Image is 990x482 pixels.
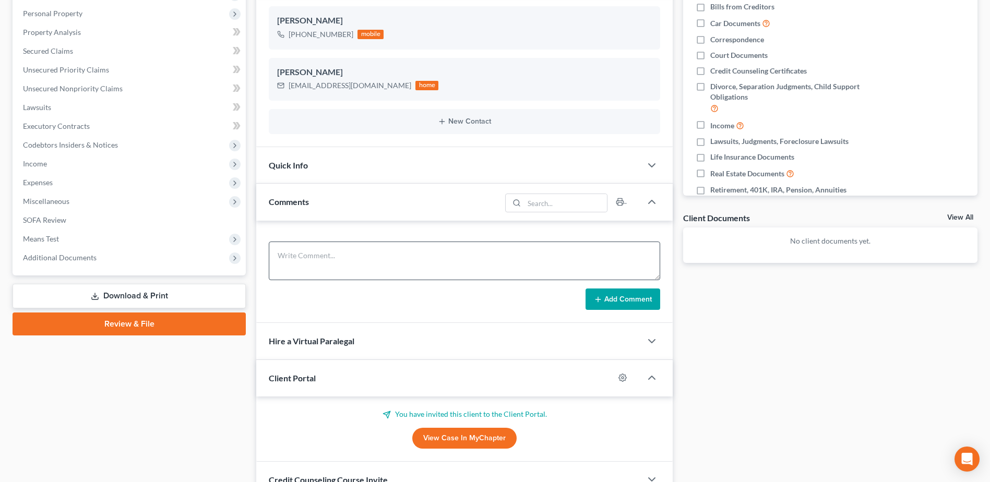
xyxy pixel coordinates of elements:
a: View All [947,214,973,221]
span: Comments [269,197,309,207]
p: No client documents yet. [691,236,969,246]
a: Secured Claims [15,42,246,61]
div: [PHONE_NUMBER] [289,29,353,40]
a: Property Analysis [15,23,246,42]
input: Search... [524,194,607,212]
span: Additional Documents [23,253,97,262]
span: Lawsuits, Judgments, Foreclosure Lawsuits [710,136,849,147]
span: Court Documents [710,50,768,61]
span: Expenses [23,178,53,187]
span: Secured Claims [23,46,73,55]
span: Car Documents [710,18,760,29]
div: [PERSON_NAME] [277,66,652,79]
a: SOFA Review [15,211,246,230]
div: [EMAIL_ADDRESS][DOMAIN_NAME] [289,80,411,91]
div: home [415,81,438,90]
a: Unsecured Priority Claims [15,61,246,79]
p: You have invited this client to the Client Portal. [269,409,660,419]
div: Open Intercom Messenger [955,447,980,472]
span: Unsecured Priority Claims [23,65,109,74]
button: Add Comment [586,288,660,310]
span: Miscellaneous [23,197,69,206]
span: Executory Contracts [23,122,90,130]
button: New Contact [277,117,652,126]
span: Personal Property [23,9,82,18]
span: Income [23,159,47,168]
span: Life Insurance Documents [710,152,794,162]
a: Review & File [13,312,246,335]
span: Unsecured Nonpriority Claims [23,84,123,93]
span: Real Estate Documents [710,168,784,179]
span: Property Analysis [23,28,81,37]
div: mobile [357,30,384,39]
span: Credit Counseling Certificates [710,66,807,76]
span: SOFA Review [23,215,66,224]
span: Hire a Virtual Paralegal [269,336,354,346]
span: Bills from Creditors [710,2,774,12]
span: Quick Info [269,160,308,170]
span: Income [710,121,734,131]
span: Retirement, 401K, IRA, Pension, Annuities [710,185,846,195]
a: Unsecured Nonpriority Claims [15,79,246,98]
a: Lawsuits [15,98,246,117]
span: Means Test [23,234,59,243]
span: Codebtors Insiders & Notices [23,140,118,149]
a: View Case in MyChapter [412,428,517,449]
span: Lawsuits [23,103,51,112]
div: [PERSON_NAME] [277,15,652,27]
span: Divorce, Separation Judgments, Child Support Obligations [710,81,895,102]
a: Download & Print [13,284,246,308]
span: Correspondence [710,34,764,45]
a: Executory Contracts [15,117,246,136]
div: Client Documents [683,212,750,223]
span: Client Portal [269,373,316,383]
